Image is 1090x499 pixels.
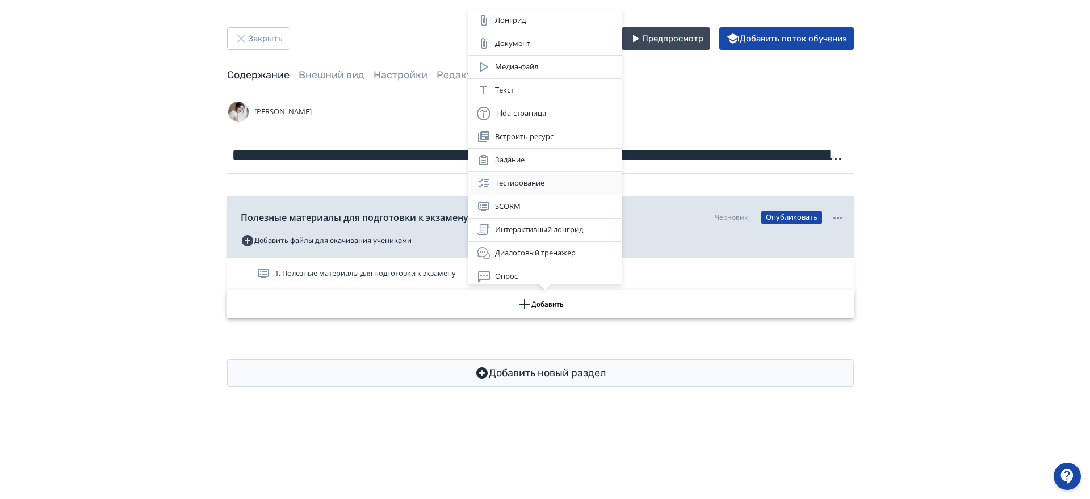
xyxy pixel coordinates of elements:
div: Тестирование [477,177,613,190]
div: Интерактивный лонгрид [477,223,613,237]
div: Диалоговый тренажер [477,246,613,260]
div: Текст [477,83,613,97]
div: Задание [477,153,613,167]
div: SCORM [477,200,613,213]
div: Документ [477,37,613,51]
div: Встроить ресурс [477,130,613,144]
div: Tilda-страница [477,107,613,120]
div: Опрос [477,270,613,283]
div: Лонгрид [477,14,613,27]
div: Медиа-файл [477,60,613,74]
